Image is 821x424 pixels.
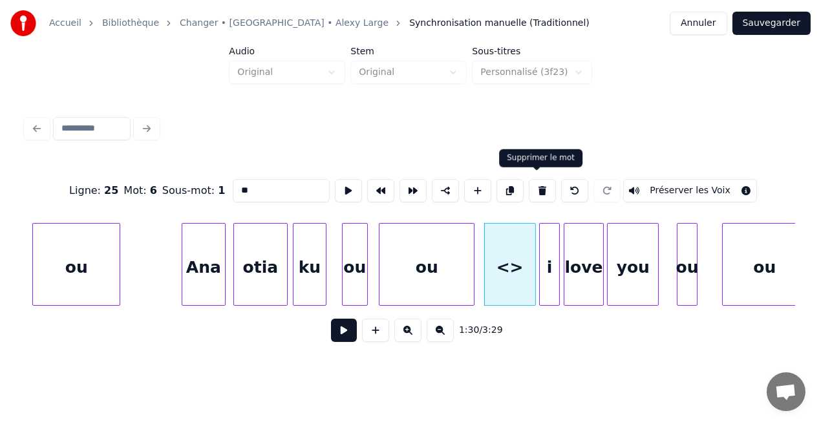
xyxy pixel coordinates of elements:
label: Stem [350,47,467,56]
a: Changer • [GEOGRAPHIC_DATA] • Alexy Large [180,17,389,30]
div: Sous-mot : [162,183,225,198]
span: 3:29 [482,324,502,337]
label: Audio [229,47,345,56]
nav: breadcrumb [49,17,590,30]
img: youka [10,10,36,36]
button: Annuler [670,12,727,35]
span: 1 [218,184,225,196]
span: 25 [104,184,118,196]
div: Ligne : [69,183,118,198]
button: Sauvegarder [732,12,811,35]
span: Synchronisation manuelle (Traditionnel) [409,17,590,30]
button: Toggle [623,179,757,202]
a: Accueil [49,17,81,30]
span: 6 [150,184,157,196]
a: Bibliothèque [102,17,159,30]
div: / [459,324,490,337]
div: Supprimer le mot [507,153,575,164]
span: 1:30 [459,324,479,337]
label: Sous-titres [472,47,592,56]
a: Ouvrir le chat [767,372,805,411]
div: Mot : [123,183,157,198]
